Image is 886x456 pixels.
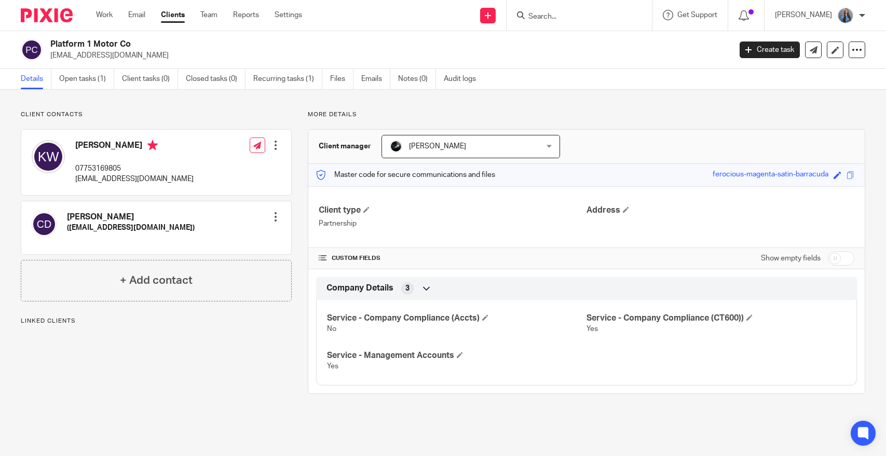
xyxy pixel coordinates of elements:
[200,10,217,20] a: Team
[75,163,194,174] p: 07753169805
[527,12,621,22] input: Search
[67,223,195,233] h5: ([EMAIL_ADDRESS][DOMAIN_NAME])
[361,69,390,89] a: Emails
[50,50,724,61] p: [EMAIL_ADDRESS][DOMAIN_NAME]
[21,317,292,325] p: Linked clients
[587,313,846,324] h4: Service - Company Compliance (CT600))
[327,325,336,333] span: No
[32,212,57,237] img: svg%3E
[50,39,589,50] h2: Platform 1 Motor Co
[122,69,178,89] a: Client tasks (0)
[186,69,246,89] a: Closed tasks (0)
[120,272,193,288] h4: + Add contact
[405,283,410,294] span: 3
[147,140,158,150] i: Primary
[316,170,495,180] p: Master code for secure communications and files
[319,141,371,151] h3: Client manager
[21,8,73,22] img: Pixie
[775,10,832,20] p: [PERSON_NAME]
[587,325,598,333] span: Yes
[308,110,865,119] p: More details
[319,218,587,229] p: Partnership
[319,205,587,216] h4: Client type
[327,313,587,324] h4: Service - Company Compliance (Accts)
[75,174,194,184] p: [EMAIL_ADDRESS][DOMAIN_NAME]
[713,169,828,181] div: ferocious-magenta-satin-barracuda
[444,69,484,89] a: Audit logs
[21,39,43,61] img: svg%3E
[761,253,821,264] label: Show empty fields
[67,212,195,223] h4: [PERSON_NAME]
[319,254,587,262] h4: CUSTOM FIELDS
[32,140,65,173] img: svg%3E
[330,69,353,89] a: Files
[409,143,466,150] span: [PERSON_NAME]
[326,283,393,294] span: Company Details
[233,10,259,20] a: Reports
[327,363,338,370] span: Yes
[21,110,292,119] p: Client contacts
[96,10,113,20] a: Work
[253,69,322,89] a: Recurring tasks (1)
[398,69,436,89] a: Notes (0)
[275,10,302,20] a: Settings
[59,69,114,89] a: Open tasks (1)
[390,140,402,153] img: 1000002122.jpg
[587,205,854,216] h4: Address
[327,350,587,361] h4: Service - Management Accounts
[677,11,717,19] span: Get Support
[837,7,854,24] img: Amanda-scaled.jpg
[75,140,194,153] h4: [PERSON_NAME]
[21,69,51,89] a: Details
[740,42,800,58] a: Create task
[128,10,145,20] a: Email
[161,10,185,20] a: Clients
